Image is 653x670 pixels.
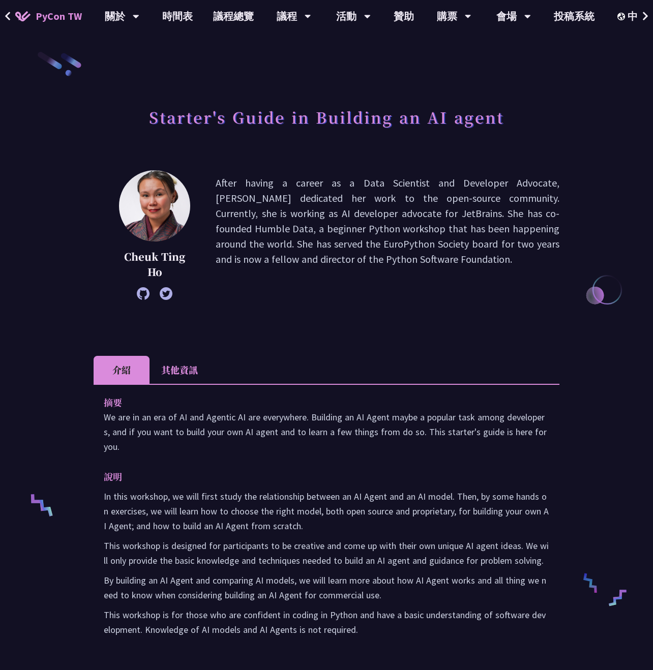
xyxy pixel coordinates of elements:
h1: Starter's Guide in Building an AI agent [149,102,504,132]
img: Locale Icon [617,13,628,20]
p: By building an AI Agent and comparing AI models, we will learn more about how AI Agent works and ... [104,573,549,602]
li: 介紹 [94,356,150,384]
span: PyCon TW [36,9,82,24]
p: This workshop is for those who are confident in coding in Python and have a basic understanding o... [104,607,549,637]
img: Cheuk Ting Ho [119,170,190,241]
p: 說明 [104,469,529,484]
img: Home icon of PyCon TW 2025 [15,11,31,21]
p: We are in an era of AI and Agentic AI are everywhere. Building an AI Agent maybe a popular task a... [104,410,549,454]
a: PyCon TW [5,4,92,29]
p: After having a career as a Data Scientist and Developer Advocate, [PERSON_NAME] dedicated her wor... [216,175,559,295]
li: 其他資訊 [150,356,210,384]
p: In this workshop, we will first study the relationship between an AI Agent and an AI model. Then,... [104,489,549,533]
p: This workshop is designed for participants to be creative and come up with their own unique AI ag... [104,538,549,568]
p: Cheuk Ting Ho [119,249,190,280]
p: 摘要 [104,395,529,410]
